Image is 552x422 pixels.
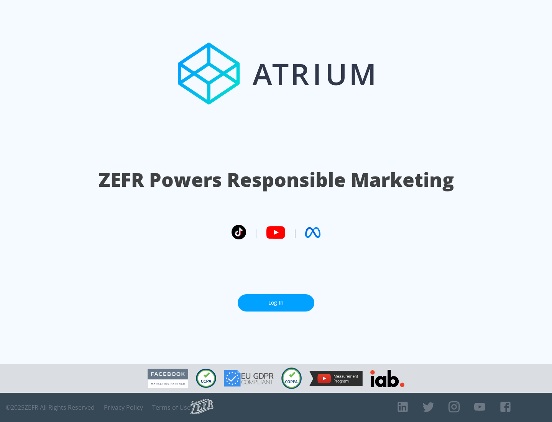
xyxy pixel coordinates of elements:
span: | [293,227,297,238]
a: Privacy Policy [104,404,143,411]
span: | [254,227,258,238]
img: COPPA Compliant [281,368,302,389]
a: Terms of Use [152,404,191,411]
img: CCPA Compliant [196,369,216,388]
h1: ZEFR Powers Responsible Marketing [99,166,454,193]
img: Facebook Marketing Partner [148,369,188,388]
img: YouTube Measurement Program [309,371,363,386]
img: GDPR Compliant [224,370,274,387]
span: © 2025 ZEFR All Rights Reserved [6,404,95,411]
img: IAB [370,370,404,387]
a: Log In [238,294,314,312]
